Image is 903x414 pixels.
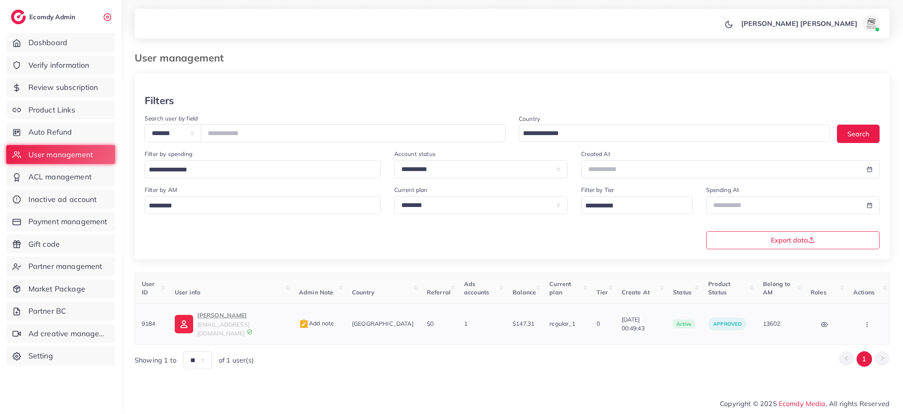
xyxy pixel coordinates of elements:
[28,328,109,339] span: Ad creative management
[519,125,830,142] div: Search for option
[6,302,115,321] a: Partner BC
[28,261,102,272] span: Partner management
[6,145,115,164] a: User management
[863,15,880,32] img: avatar
[6,279,115,299] a: Market Package
[28,194,97,205] span: Inactive ad account
[6,78,115,97] a: Review subscription
[839,351,890,367] ul: Pagination
[28,127,72,138] span: Auto Refund
[28,82,98,93] span: Review subscription
[28,60,89,71] span: Verify information
[6,212,115,231] a: Payment management
[145,160,381,178] div: Search for option
[145,196,381,214] div: Search for option
[520,127,819,140] input: Search for option
[11,10,77,24] a: logoEcomdy Admin
[28,239,60,250] span: Gift code
[6,235,115,254] a: Gift code
[741,18,857,28] p: [PERSON_NAME] [PERSON_NAME]
[6,100,115,120] a: Product Links
[28,37,67,48] span: Dashboard
[28,105,75,115] span: Product Links
[11,10,26,24] img: logo
[6,167,115,187] a: ACL management
[28,350,53,361] span: Setting
[28,171,92,182] span: ACL management
[6,33,115,52] a: Dashboard
[582,199,681,212] input: Search for option
[6,346,115,365] a: Setting
[146,199,370,212] input: Search for option
[857,351,872,367] button: Go to page 1
[6,56,115,75] a: Verify information
[737,15,883,32] a: [PERSON_NAME] [PERSON_NAME]avatar
[29,13,77,21] h2: Ecomdy Admin
[6,190,115,209] a: Inactive ad account
[28,306,66,317] span: Partner BC
[581,196,692,214] div: Search for option
[28,149,93,160] span: User management
[146,164,370,176] input: Search for option
[28,216,107,227] span: Payment management
[28,284,85,294] span: Market Package
[6,324,115,343] a: Ad creative management
[6,123,115,142] a: Auto Refund
[6,257,115,276] a: Partner management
